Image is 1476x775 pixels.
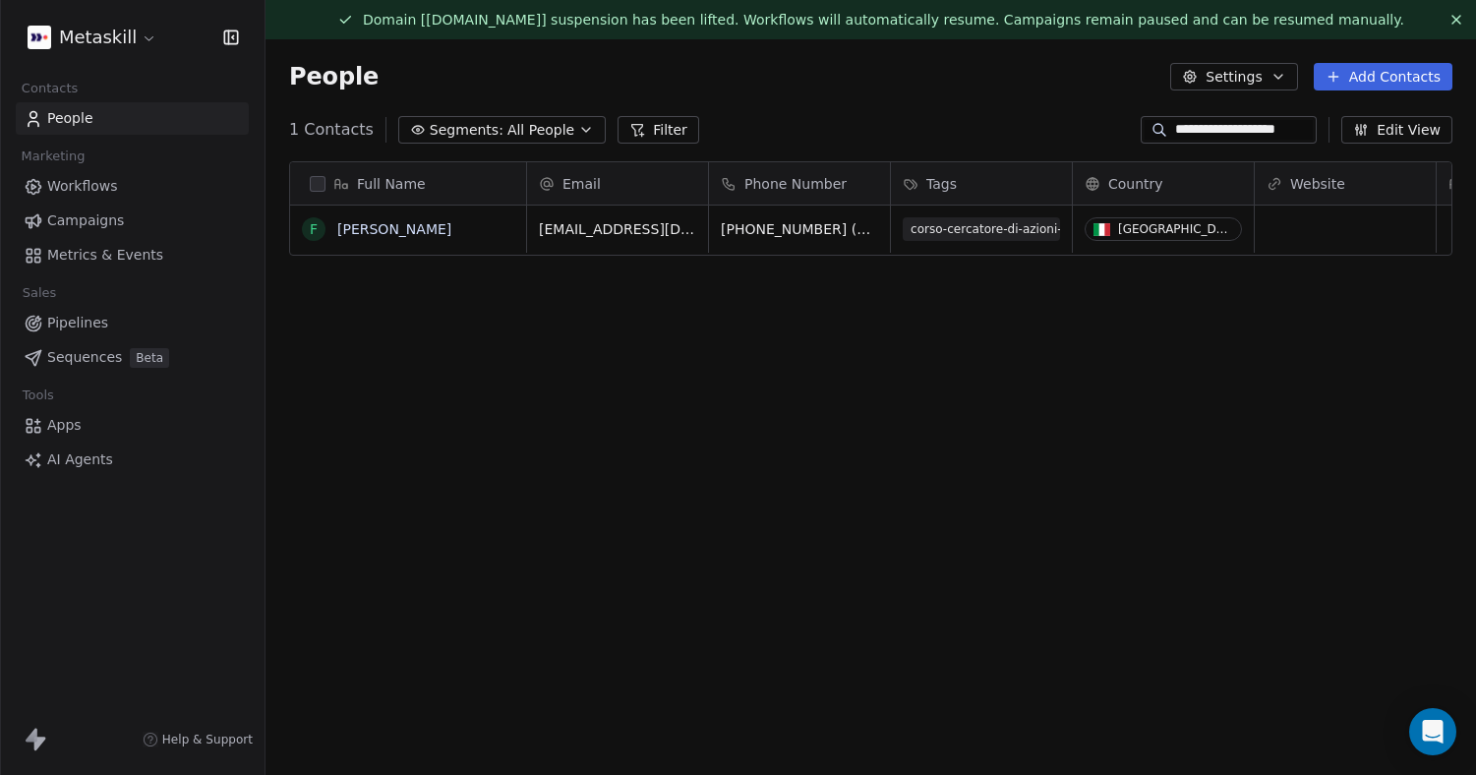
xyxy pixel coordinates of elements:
div: Country [1073,162,1254,205]
span: Metrics & Events [47,245,163,266]
button: Settings [1170,63,1297,90]
span: People [289,62,379,91]
span: Metaskill [59,25,137,50]
div: F [310,219,318,240]
button: Metaskill [24,21,161,54]
button: Filter [618,116,699,144]
span: Sequences [47,347,122,368]
span: Help & Support [162,732,253,747]
span: Sales [14,278,65,308]
a: Pipelines [16,307,249,339]
a: AI Agents [16,444,249,476]
span: Domain [[DOMAIN_NAME]] suspension has been lifted. Workflows will automatically resume. Campaigns... [363,12,1404,28]
div: Phone Number [709,162,890,205]
div: Full Name [290,162,526,205]
img: AVATAR%20METASKILL%20-%20Colori%20Positivo.png [28,26,51,49]
div: Email [527,162,708,205]
span: 1 Contacts [289,118,374,142]
a: Apps [16,409,249,442]
span: corso-cercatore-di-azioni-sottovalutate [903,217,1060,241]
span: Marketing [13,142,93,171]
div: Open Intercom Messenger [1409,708,1456,755]
span: Beta [130,348,169,368]
span: Email [562,174,601,194]
a: Workflows [16,170,249,203]
span: [PHONE_NUMBER] (Work) [721,219,878,239]
span: Tools [14,381,62,410]
span: Segments: [430,120,503,141]
span: Campaigns [47,210,124,231]
span: Contacts [13,74,87,103]
span: Country [1108,174,1163,194]
a: People [16,102,249,135]
a: SequencesBeta [16,341,249,374]
span: Pipelines [47,313,108,333]
span: Full Name [357,174,426,194]
span: All People [507,120,574,141]
div: [GEOGRAPHIC_DATA] [1118,222,1233,236]
a: [PERSON_NAME] [337,221,451,237]
div: Tags [891,162,1072,205]
button: Edit View [1341,116,1452,144]
span: Workflows [47,176,118,197]
span: Website [1290,174,1345,194]
span: Phone Number [744,174,847,194]
span: [EMAIL_ADDRESS][DOMAIN_NAME] [539,219,696,239]
span: AI Agents [47,449,113,470]
span: People [47,108,93,129]
button: Add Contacts [1314,63,1452,90]
span: Apps [47,415,82,436]
div: Website [1255,162,1436,205]
a: Help & Support [143,732,253,747]
span: Tags [926,174,957,194]
a: Metrics & Events [16,239,249,271]
a: Campaigns [16,205,249,237]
